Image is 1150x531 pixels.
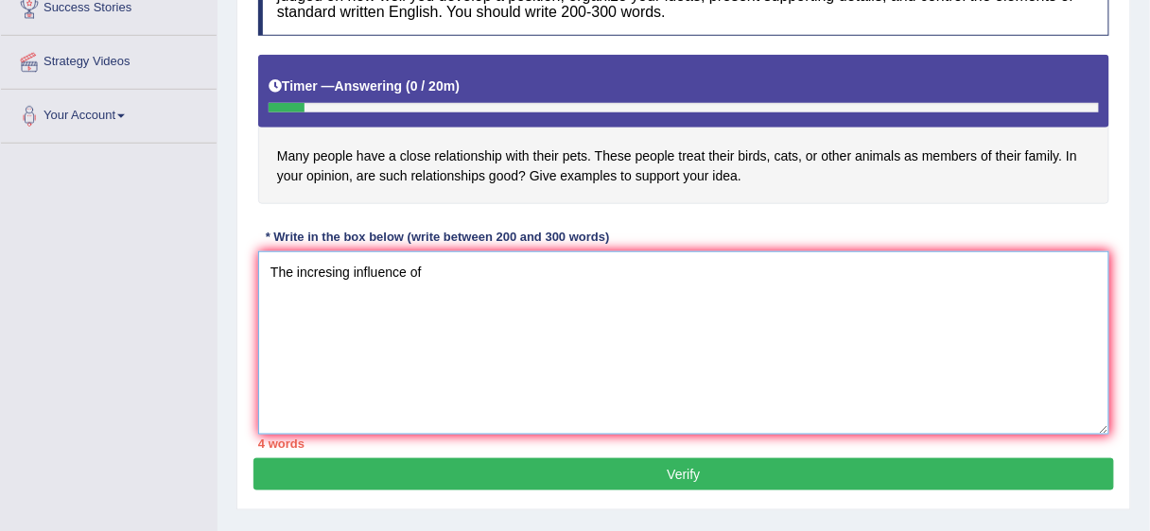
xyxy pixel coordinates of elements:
div: * Write in the box below (write between 200 and 300 words) [258,228,617,246]
a: Your Account [1,90,217,137]
a: Strategy Videos [1,36,217,83]
b: 0 / 20m [410,78,455,94]
div: 4 words [258,435,1109,453]
b: ( [406,78,410,94]
b: ) [455,78,460,94]
h4: Many people have a close relationship with their pets. These people treat their birds, cats, or o... [258,55,1109,205]
h5: Timer — [269,79,460,94]
button: Verify [253,458,1114,490]
b: Answering [335,78,403,94]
